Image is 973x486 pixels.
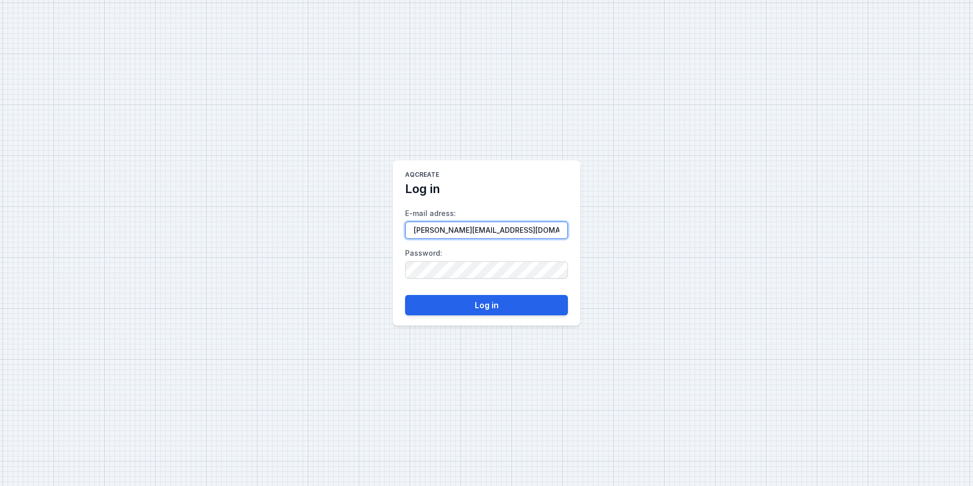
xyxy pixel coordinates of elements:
[405,171,439,181] h1: AQcreate
[405,245,568,279] label: Password :
[405,261,568,279] input: Password:
[405,205,568,239] label: E-mail adress :
[405,181,440,197] h2: Log in
[405,222,568,239] input: E-mail adress:
[405,295,568,315] button: Log in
